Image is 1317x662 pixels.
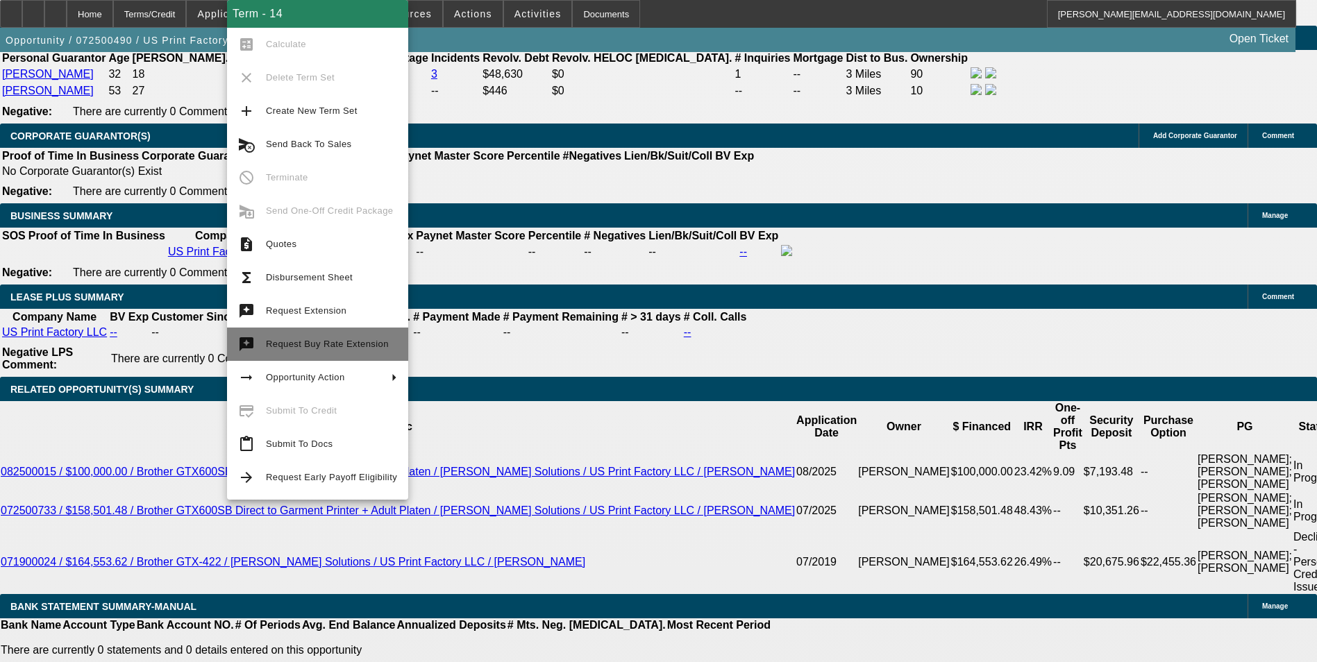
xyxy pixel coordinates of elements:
[108,67,130,82] td: 32
[1197,452,1293,491] td: [PERSON_NAME]; [PERSON_NAME]; [PERSON_NAME]
[483,52,549,64] b: Revolv. Debt
[396,618,506,632] th: Annualized Deposits
[187,1,265,27] button: Application
[584,230,646,241] b: # Negatives
[1014,452,1052,491] td: 23.42%
[1197,491,1293,530] td: [PERSON_NAME]; [PERSON_NAME]; [PERSON_NAME]
[739,246,747,257] a: --
[1224,27,1294,51] a: Open Ticket
[10,130,151,142] span: CORPORATE GUARANTOR(S)
[551,83,733,99] td: $0
[794,52,844,64] b: Mortgage
[28,229,166,243] th: Proof of Time In Business
[2,346,73,371] b: Negative LPS Comment:
[1,164,760,178] td: No Corporate Guarantor(s) Exist
[1140,401,1197,452] th: Purchase Option
[108,83,130,99] td: 53
[857,452,950,491] td: [PERSON_NAME]
[528,246,581,258] div: --
[395,150,504,162] b: Paynet Master Score
[909,67,968,82] td: 90
[734,83,791,99] td: --
[430,83,480,99] td: --
[2,326,107,338] a: US Print Factory LLC
[1052,452,1083,491] td: 9.09
[110,311,149,323] b: BV Exp
[507,618,666,632] th: # Mts. Neg. [MEDICAL_DATA].
[781,245,792,256] img: facebook-icon.png
[136,618,235,632] th: Bank Account NO.
[444,1,503,27] button: Actions
[715,150,754,162] b: BV Exp
[197,8,254,19] span: Application
[266,105,358,116] span: Create New Term Set
[482,67,550,82] td: $48,630
[950,530,1014,594] td: $164,553.62
[504,1,572,27] button: Activities
[238,369,255,386] mat-icon: arrow_right_alt
[950,452,1014,491] td: $100,000.00
[238,269,255,286] mat-icon: functions
[563,150,622,162] b: #Negatives
[552,52,732,64] b: Revolv. HELOC [MEDICAL_DATA].
[108,52,129,64] b: Age
[507,150,560,162] b: Percentile
[1,149,140,163] th: Proof of Time In Business
[10,601,196,612] span: BANK STATEMENT SUMMARY-MANUAL
[985,84,996,95] img: linkedin-icon.png
[793,67,844,82] td: --
[950,401,1014,452] th: $ Financed
[386,52,428,64] b: Vantage
[2,68,94,80] a: [PERSON_NAME]
[10,384,194,395] span: RELATED OPPORTUNITY(S) SUMMARY
[62,618,136,632] th: Account Type
[950,491,1014,530] td: $158,501.48
[238,303,255,319] mat-icon: try
[1262,212,1288,219] span: Manage
[1083,530,1140,594] td: $20,675.96
[971,67,982,78] img: facebook-icon.png
[846,67,909,82] td: 3 Miles
[739,230,778,241] b: BV Exp
[551,67,733,82] td: $0
[1262,602,1288,610] span: Manage
[1262,293,1294,300] span: Comment
[266,239,296,249] span: Quotes
[132,67,254,82] td: 18
[624,150,712,162] b: Lien/Bk/Suit/Coll
[238,436,255,452] mat-icon: content_paste
[584,246,646,258] div: --
[412,325,501,339] td: --
[857,530,950,594] td: [PERSON_NAME]
[1262,132,1294,139] span: Comment
[793,83,844,99] td: --
[431,68,437,80] a: 3
[266,472,397,482] span: Request Early Payoff Eligibility
[6,35,354,46] span: Opportunity / 072500490 / US Print Factory LLC / [PERSON_NAME]
[73,266,367,278] span: There are currently 0 Comments entered on this opportunity
[796,401,857,452] th: Application Date
[684,311,747,323] b: # Coll. Calls
[909,83,968,99] td: 10
[1083,452,1140,491] td: $7,193.48
[266,339,389,349] span: Request Buy Rate Extension
[151,325,237,339] td: --
[2,85,94,96] a: [PERSON_NAME]
[238,136,255,153] mat-icon: cancel_schedule_send
[266,372,345,382] span: Opportunity Action
[1,556,585,568] a: 071900024 / $164,553.62 / Brother GTX-422 / [PERSON_NAME] Solutions / US Print Factory LLC / [PER...
[1153,132,1237,139] span: Add Corporate Guarantor
[111,353,405,364] span: There are currently 0 Comments entered on this opportunity
[1140,452,1197,491] td: --
[266,305,346,316] span: Request Extension
[684,326,691,338] a: --
[235,618,301,632] th: # Of Periods
[735,52,790,64] b: # Inquiries
[910,52,968,64] b: Ownership
[734,67,791,82] td: 1
[1083,401,1140,452] th: Security Deposit
[1014,530,1052,594] td: 26.49%
[1,504,795,516] a: 072500733 / $158,501.48 / Brother GTX600SB Direct to Garment Printer + Adult Platen / [PERSON_NAM...
[416,246,525,258] div: --
[431,52,480,64] b: Incidents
